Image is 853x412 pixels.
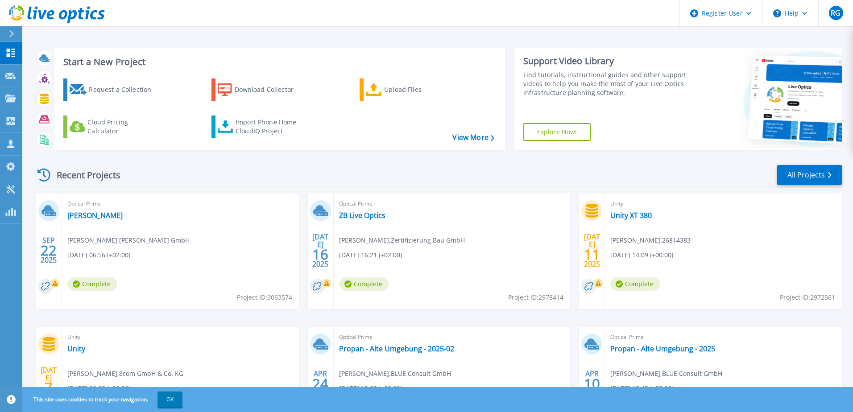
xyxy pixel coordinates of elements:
[87,118,159,136] div: Cloud Pricing Calculator
[508,293,563,302] span: Project ID: 2978414
[831,9,841,16] span: RG
[67,383,130,393] span: [DATE] 09:08 (+00:00)
[45,384,53,391] span: 7
[610,235,691,245] span: [PERSON_NAME] , 26814383
[67,277,117,291] span: Complete
[67,199,294,209] span: Optical Prime
[339,235,465,245] span: [PERSON_NAME] , Zertifizierung Bau GmbH
[236,118,305,136] div: Import Phone Home CloudIQ Project
[25,391,182,408] span: This site uses cookies to track your navigation.
[41,247,57,254] span: 22
[610,211,652,220] a: Unity XT 380
[584,251,600,258] span: 11
[610,383,673,393] span: [DATE] 15:48 (+02:00)
[157,391,182,408] button: OK
[339,211,385,220] a: ZB Live Optics
[339,277,389,291] span: Complete
[610,199,836,209] span: Unity
[211,78,311,101] a: Download Collector
[67,344,85,353] a: Unity
[584,234,600,267] div: [DATE] 2025
[523,55,690,67] div: Support Video Library
[384,81,455,99] div: Upload Files
[67,369,183,379] span: [PERSON_NAME] , 8com GmbH & Co. KG
[312,251,328,258] span: 16
[584,367,600,400] div: APR 2025
[339,383,402,393] span: [DATE] 10:08 (+02:00)
[89,81,160,99] div: Request a Collection
[40,234,57,267] div: SEP 2025
[610,250,673,260] span: [DATE] 14:09 (+00:00)
[339,369,451,379] span: [PERSON_NAME] , BLUE Consult GmbH
[312,380,328,387] span: 24
[452,133,494,142] a: View More
[67,211,123,220] a: [PERSON_NAME]
[523,70,690,97] div: Find tutorials, instructional guides and other support videos to help you make the most of your L...
[339,332,565,342] span: Optical Prime
[312,234,329,267] div: [DATE] 2025
[63,78,163,101] a: Request a Collection
[67,332,294,342] span: Unity
[360,78,459,101] a: Upload Files
[610,344,715,353] a: Propan - Alte Umgebung - 2025
[610,332,836,342] span: Optical Prime
[63,57,494,67] h3: Start a New Project
[40,367,57,400] div: [DATE] 2025
[63,115,163,138] a: Cloud Pricing Calculator
[339,344,454,353] a: Propan - Alte Umgebung - 2025-02
[777,165,842,185] a: All Projects
[584,380,600,387] span: 10
[67,250,130,260] span: [DATE] 06:56 (+02:00)
[523,123,591,141] a: Explore Now!
[610,369,722,379] span: [PERSON_NAME] , BLUE Consult GmbH
[34,164,133,186] div: Recent Projects
[237,293,292,302] span: Project ID: 3063574
[235,81,306,99] div: Download Collector
[67,235,190,245] span: [PERSON_NAME] , [PERSON_NAME] GmbH
[312,367,329,400] div: APR 2025
[610,277,660,291] span: Complete
[339,250,402,260] span: [DATE] 16:21 (+02:00)
[780,293,835,302] span: Project ID: 2972561
[339,199,565,209] span: Optical Prime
